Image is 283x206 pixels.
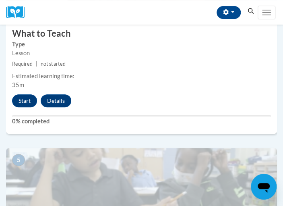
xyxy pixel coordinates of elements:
[12,40,271,49] label: Type
[12,81,24,88] span: 35m
[251,174,277,200] iframe: Button to launch messaging window
[12,61,33,67] span: Required
[12,117,271,126] label: 0% completed
[6,6,30,19] img: Logo brand
[12,72,271,81] div: Estimated learning time:
[12,94,37,107] button: Start
[12,49,271,58] div: Lesson
[6,27,277,40] h3: What to Teach
[41,94,71,107] button: Details
[41,61,65,67] span: not started
[245,6,257,16] button: Search
[12,154,25,166] span: 5
[36,61,37,67] span: |
[6,6,30,19] a: Cox Campus
[217,6,241,19] button: Account Settings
